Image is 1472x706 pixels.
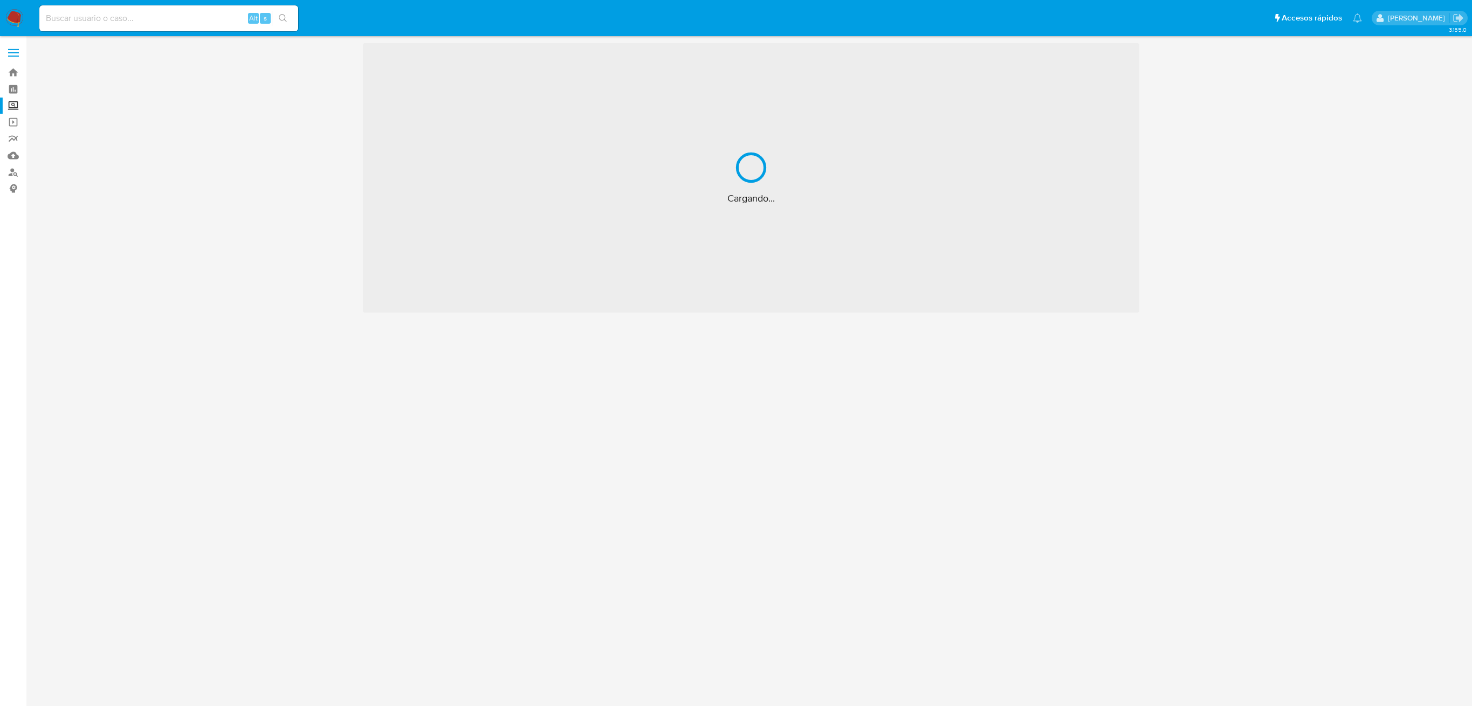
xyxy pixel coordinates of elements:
[1353,13,1362,23] a: Notificaciones
[1453,12,1464,24] a: Salir
[39,11,298,25] input: Buscar usuario o caso...
[1388,13,1449,23] p: ivonne.perezonofre@mercadolibre.com.mx
[249,13,258,23] span: Alt
[272,11,294,26] button: search-icon
[264,13,267,23] span: s
[727,192,775,205] span: Cargando...
[1282,12,1342,24] span: Accesos rápidos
